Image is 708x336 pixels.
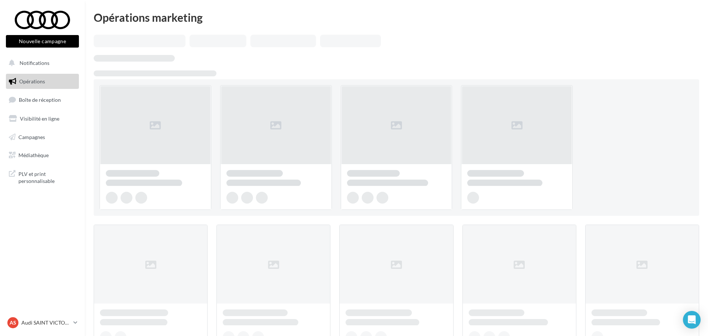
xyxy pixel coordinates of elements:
a: Opérations [4,74,80,89]
div: Opérations marketing [94,12,699,23]
span: Campagnes [18,134,45,140]
a: PLV et print personnalisable [4,166,80,188]
a: Médiathèque [4,148,80,163]
span: Boîte de réception [19,97,61,103]
span: Opérations [19,78,45,84]
span: Visibilité en ligne [20,115,59,122]
a: Boîte de réception [4,92,80,108]
span: AS [10,319,16,326]
button: Nouvelle campagne [6,35,79,48]
a: AS Audi SAINT VICTORET [6,316,79,330]
div: Open Intercom Messenger [683,311,701,329]
span: Médiathèque [18,152,49,158]
button: Notifications [4,55,77,71]
span: Notifications [20,60,49,66]
a: Visibilité en ligne [4,111,80,127]
span: PLV et print personnalisable [18,169,76,185]
p: Audi SAINT VICTORET [21,319,70,326]
a: Campagnes [4,129,80,145]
